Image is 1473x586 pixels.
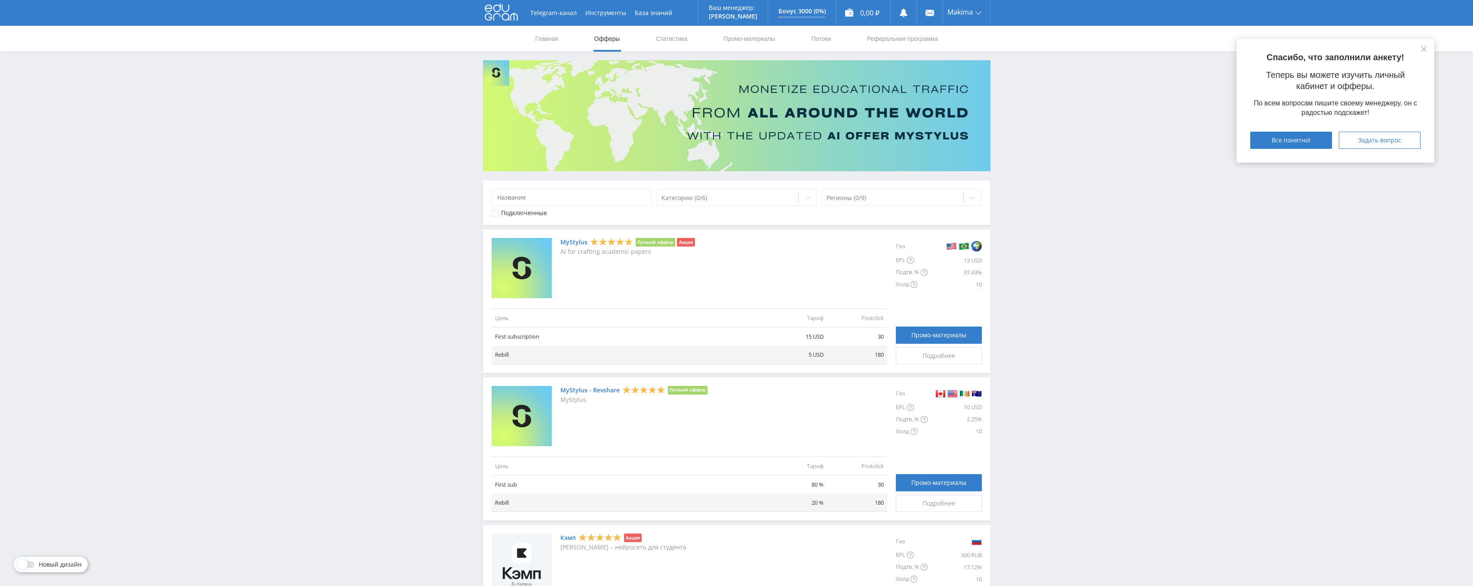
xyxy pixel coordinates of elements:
[928,561,982,573] div: 17.12%
[827,456,887,475] td: Postclick
[778,8,826,15] p: Бонус 3000 (0%)
[677,238,695,247] li: Акция
[492,238,552,298] img: MyStylus
[560,239,587,246] a: MyStylus
[827,345,887,364] td: 180
[560,534,576,541] a: Кэмп
[810,26,832,52] a: Потоки
[896,254,928,266] div: EPL
[928,573,982,585] div: 10
[896,426,928,438] div: Холд
[1250,99,1421,118] div: По всем вопросам пишите своему менеджеру, он с радостью подскажет!
[827,308,887,327] td: Postclick
[896,561,928,573] div: Подтв. %
[767,475,827,493] td: 80 %
[578,533,621,542] div: 5 Stars
[492,475,767,493] td: First sub
[827,475,887,493] td: 30
[624,534,642,542] li: Акция
[896,238,928,254] div: Гео
[896,266,928,278] div: Подтв. %
[492,456,767,475] td: Цель
[911,479,966,486] span: Промо-материалы
[767,308,827,327] td: Тариф
[896,573,928,585] div: Холд
[928,426,982,438] div: 10
[492,345,767,364] td: Rebill
[928,549,982,561] div: 300 RUB
[709,4,757,11] p: Ваш менеджер:
[39,561,82,568] span: Новый дизайн
[827,327,887,346] td: 30
[1339,132,1421,149] button: Задать вопрос
[1250,52,1421,62] p: Спасибо, что заполнили анкету!
[896,401,928,413] div: EPL
[767,493,827,512] td: 20 %
[492,386,552,446] img: MyStylus - Revshare
[767,327,827,346] td: 15 USD
[923,352,955,359] span: Подробнее
[928,413,982,426] div: 2.25%
[866,26,939,52] a: Реферальная программа
[655,26,689,52] a: Статистика
[709,13,757,20] p: [PERSON_NAME]
[928,278,982,290] div: 10
[723,26,776,52] a: Промо-материалы
[767,456,827,475] td: Тариф
[594,26,621,52] a: Офферы
[560,544,686,551] p: [PERSON_NAME] – нейросеть для студента
[1250,132,1332,149] button: Все понятно!
[767,345,827,364] td: 5 USD
[492,493,767,512] td: Rebill
[896,549,928,561] div: EPL
[911,332,966,339] span: Промо-материалы
[492,189,652,206] input: Название
[501,210,547,216] div: Подключенные
[1250,69,1421,92] p: Теперь вы можете изучить личный кабинет и офферы.
[492,327,767,346] td: First subscription
[896,495,982,512] a: Подробнее
[622,385,665,394] div: 5 Stars
[636,238,676,247] li: Лучший оффер
[928,266,982,278] div: 97.43%
[1272,137,1310,144] span: Все понятно!
[535,26,559,52] a: Главная
[560,387,620,394] a: MyStylus - Revshare
[896,474,982,491] a: Промо-материалы
[590,237,633,247] div: 5 Stars
[668,386,708,395] li: Лучший оффер
[896,347,982,364] a: Подробнее
[483,60,990,171] img: Banner
[896,327,982,344] a: Промо-материалы
[1358,137,1401,144] span: Задать вопрос
[896,534,928,549] div: Гео
[560,248,695,255] p: AI for crafting academic papers
[928,254,982,266] div: 13 USD
[896,413,928,426] div: Подтв. %
[947,9,973,15] span: Makima
[896,278,928,290] div: Холд
[827,493,887,512] td: 180
[896,386,928,401] div: Гео
[560,396,708,403] p: MyStylus
[492,308,767,327] td: Цель
[923,500,955,507] span: Подробнее
[928,401,982,413] div: 10 USD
